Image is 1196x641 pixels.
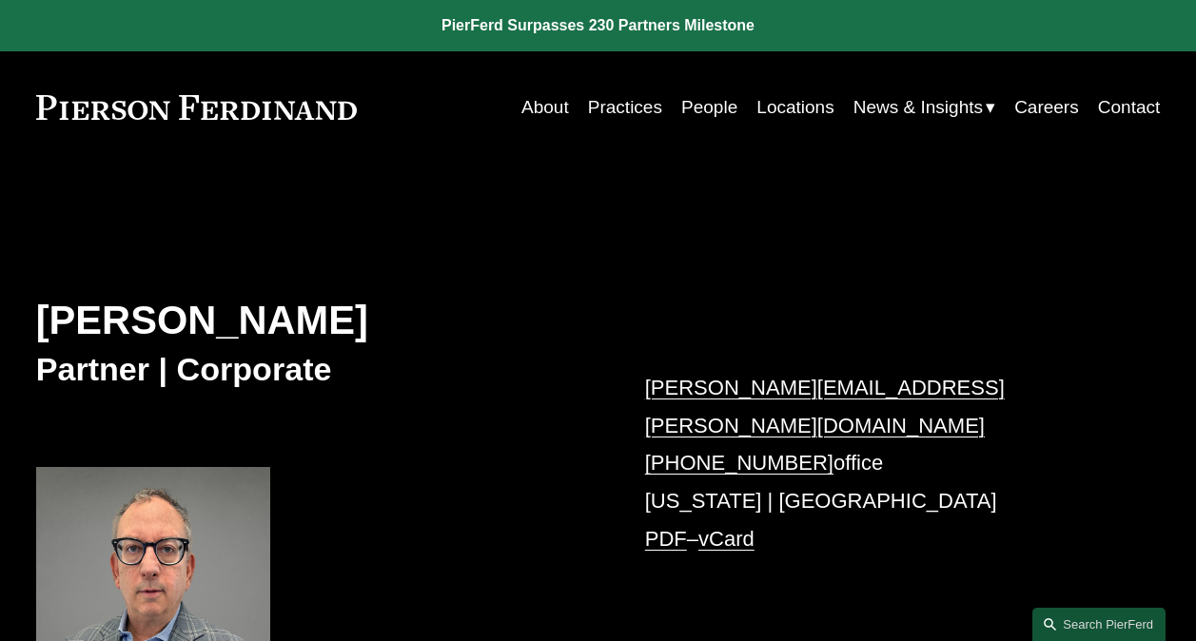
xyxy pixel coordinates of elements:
a: People [681,89,737,126]
a: About [521,89,569,126]
a: Careers [1014,89,1079,126]
a: Practices [588,89,662,126]
a: folder dropdown [853,89,995,126]
span: News & Insights [853,91,983,124]
p: office [US_STATE] | [GEOGRAPHIC_DATA] – [645,369,1113,557]
a: vCard [698,527,755,551]
a: Contact [1098,89,1160,126]
a: [PERSON_NAME][EMAIL_ADDRESS][PERSON_NAME][DOMAIN_NAME] [645,376,1005,437]
a: [PHONE_NUMBER] [645,451,833,475]
a: PDF [645,527,687,551]
a: Locations [756,89,833,126]
h2: [PERSON_NAME] [36,297,598,344]
a: Search this site [1032,608,1166,641]
h3: Partner | Corporate [36,349,598,389]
